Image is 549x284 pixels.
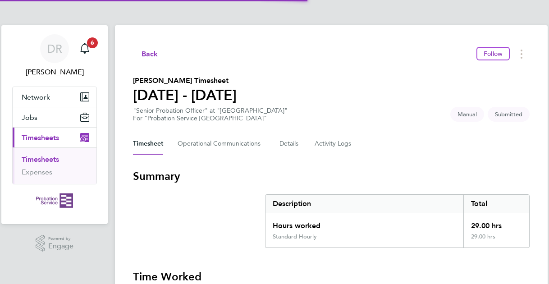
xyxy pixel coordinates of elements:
span: This timesheet was manually created. [450,107,484,122]
div: Total [463,195,529,213]
h3: Time Worked [133,270,530,284]
span: Network [22,93,50,101]
span: Back [142,49,158,60]
button: Operational Communications [178,133,265,155]
span: DR [47,43,62,55]
a: 6 [76,34,94,63]
div: For "Probation Service [GEOGRAPHIC_DATA]" [133,115,288,122]
h3: Summary [133,169,530,183]
div: 29.00 hrs [463,233,529,247]
button: Timesheet [133,133,163,155]
span: Timesheets [22,133,59,142]
h1: [DATE] - [DATE] [133,86,237,104]
a: Timesheets [22,155,59,164]
button: Timesheets Menu [513,47,530,61]
img: probationservice-logo-retina.png [36,193,73,208]
div: Hours worked [265,213,463,233]
h2: [PERSON_NAME] Timesheet [133,75,237,86]
button: Network [13,87,96,107]
a: Expenses [22,168,52,176]
button: Jobs [13,107,96,127]
span: Jobs [22,113,37,122]
button: Details [279,133,300,155]
button: Timesheets [13,128,96,147]
span: Follow [484,50,503,58]
a: Go to home page [12,193,97,208]
div: Timesheets [13,147,96,184]
div: Summary [265,194,530,248]
a: DR[PERSON_NAME] [12,34,97,78]
div: Description [265,195,463,213]
div: "Senior Probation Officer" at "[GEOGRAPHIC_DATA]" [133,107,288,122]
span: 6 [87,37,98,48]
nav: Main navigation [1,25,108,224]
button: Back [133,48,158,60]
span: This timesheet is Submitted. [488,107,530,122]
div: Standard Hourly [273,233,317,240]
span: Engage [48,243,73,250]
button: Activity Logs [315,133,352,155]
span: David Renouf [12,67,97,78]
div: 29.00 hrs [463,213,529,233]
span: Powered by [48,235,73,243]
a: Powered byEngage [36,235,74,252]
button: Follow [476,47,510,60]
